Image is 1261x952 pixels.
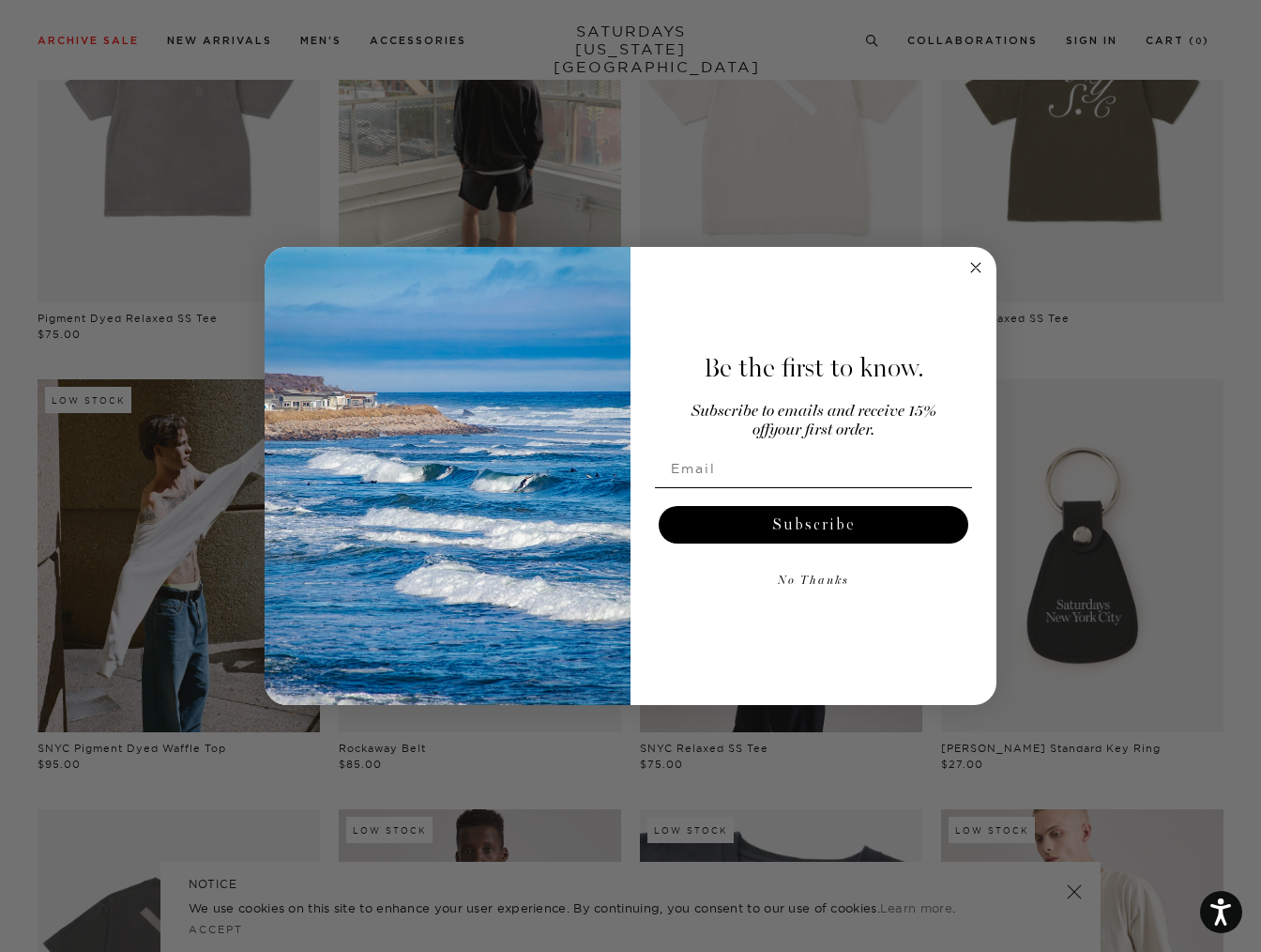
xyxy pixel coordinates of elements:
img: underline [655,487,972,488]
span: Subscribe to emails and receive 15% [691,404,936,420]
button: Subscribe [659,506,968,544]
span: off [752,422,769,438]
span: Be the first to know. [704,352,924,384]
button: No Thanks [655,562,972,600]
span: your first order. [769,422,874,438]
img: 125c788d-000d-4f3e-b05a-1b92b2a23ec9.jpeg [265,247,630,705]
button: Close dialog [965,256,987,279]
input: Email [655,450,972,487]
